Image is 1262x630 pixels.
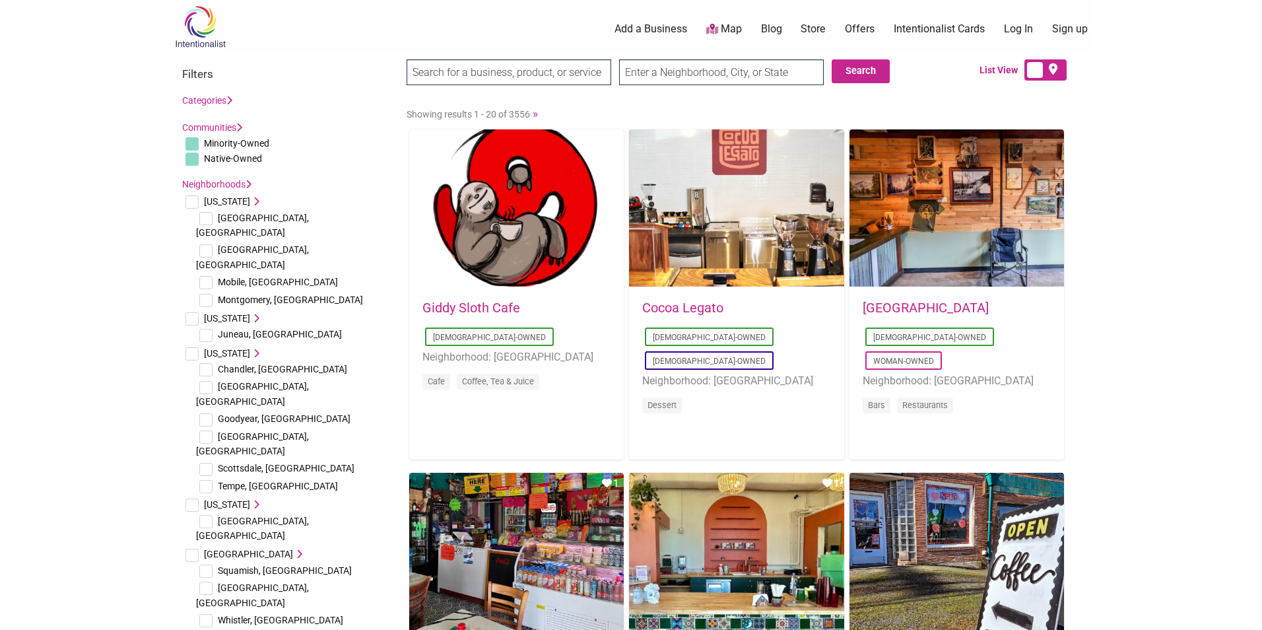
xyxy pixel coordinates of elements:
[832,59,890,83] button: Search
[196,244,309,269] span: [GEOGRAPHIC_DATA], [GEOGRAPHIC_DATA]
[873,357,934,366] a: Woman-Owned
[533,107,538,120] a: »
[218,295,363,305] span: Montgomery, [GEOGRAPHIC_DATA]
[653,357,766,366] a: [DEMOGRAPHIC_DATA]-Owned
[407,59,611,85] input: Search for a business, product, or service
[218,481,338,491] span: Tempe, [GEOGRAPHIC_DATA]
[428,376,445,386] a: Cafe
[863,300,989,316] a: [GEOGRAPHIC_DATA]
[648,400,677,410] a: Dessert
[863,372,1051,390] li: Neighborhood: [GEOGRAPHIC_DATA]
[761,22,782,36] a: Blog
[204,313,250,324] span: [US_STATE]
[642,300,723,316] a: Cocoa Legato
[642,372,830,390] li: Neighborhood: [GEOGRAPHIC_DATA]
[407,109,530,120] span: Showing results 1 - 20 of 3556
[218,615,343,625] span: Whistler, [GEOGRAPHIC_DATA]
[196,213,309,238] span: [GEOGRAPHIC_DATA], [GEOGRAPHIC_DATA]
[422,300,520,316] a: Giddy Sloth Cafe
[196,582,309,608] span: [GEOGRAPHIC_DATA], [GEOGRAPHIC_DATA]
[182,122,242,133] a: Communities
[204,138,269,149] span: Minority-Owned
[433,333,546,342] a: [DEMOGRAPHIC_DATA]-Owned
[218,329,342,339] span: Juneau, [GEOGRAPHIC_DATA]
[894,22,985,36] a: Intentionalist Cards
[706,22,742,37] a: Map
[614,22,687,36] a: Add a Business
[801,22,826,36] a: Store
[204,196,250,207] span: [US_STATE]
[422,349,611,366] li: Neighborhood: [GEOGRAPHIC_DATA]
[204,348,250,359] span: [US_STATE]
[196,381,309,406] span: [GEOGRAPHIC_DATA], [GEOGRAPHIC_DATA]
[980,63,1024,77] span: List View
[868,400,885,410] a: Bars
[845,22,875,36] a: Offers
[204,153,262,164] span: Native-Owned
[218,413,350,424] span: Goodyear, [GEOGRAPHIC_DATA]
[196,431,309,456] span: [GEOGRAPHIC_DATA], [GEOGRAPHIC_DATA]
[182,95,232,106] a: Categories
[218,565,352,576] span: Squamish, [GEOGRAPHIC_DATA]
[218,364,347,374] span: Chandler, [GEOGRAPHIC_DATA]
[204,499,250,510] span: [US_STATE]
[196,516,309,541] span: [GEOGRAPHIC_DATA], [GEOGRAPHIC_DATA]
[653,333,766,342] a: [DEMOGRAPHIC_DATA]-Owned
[218,277,338,287] span: Mobile, [GEOGRAPHIC_DATA]
[1052,22,1088,36] a: Sign up
[169,5,232,48] img: Intentionalist
[462,376,534,386] a: Coffee, Tea & Juice
[619,59,824,85] input: Enter a Neighborhood, City, or State
[873,333,986,342] a: [DEMOGRAPHIC_DATA]-Owned
[182,67,393,81] h3: Filters
[218,463,354,473] span: Scottsdale, [GEOGRAPHIC_DATA]
[1004,22,1033,36] a: Log In
[902,400,948,410] a: Restaurants
[204,549,293,559] span: [GEOGRAPHIC_DATA]
[182,179,251,190] a: Neighborhoods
